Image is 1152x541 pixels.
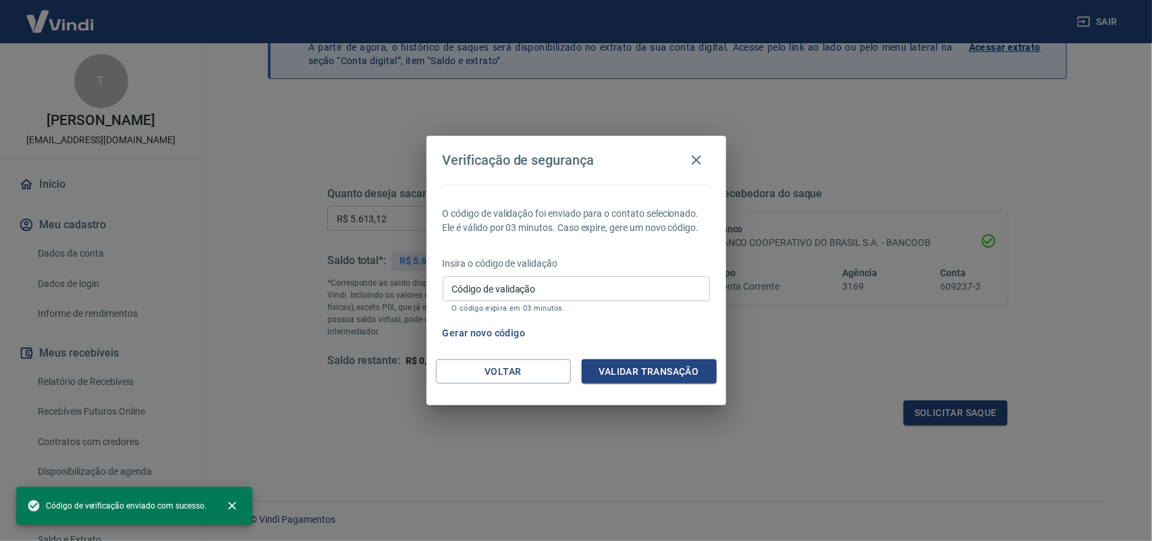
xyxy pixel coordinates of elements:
[443,207,710,235] p: O código de validação foi enviado para o contato selecionado. Ele é válido por 03 minutos. Caso e...
[452,304,701,313] p: O código expira em 03 minutos.
[443,152,595,168] h4: Verificação de segurança
[437,321,531,346] button: Gerar novo código
[582,359,717,384] button: Validar transação
[217,491,247,521] button: close
[436,359,571,384] button: Voltar
[27,499,207,513] span: Código de verificação enviado com sucesso.
[443,257,710,271] p: Insira o código de validação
